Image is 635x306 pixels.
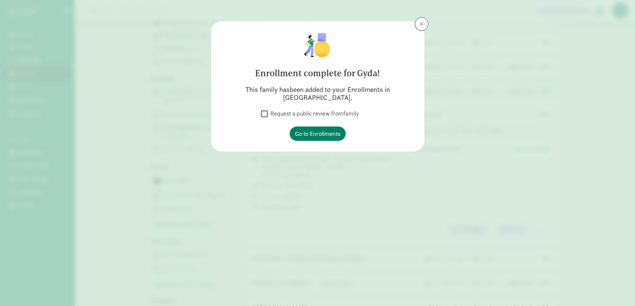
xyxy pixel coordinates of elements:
[222,67,414,80] div: Enrollment complete for Gyda!
[222,86,414,102] p: This family has been added to your Enrollments in [GEOGRAPHIC_DATA].
[268,110,359,118] label: Request a public review from family
[290,127,346,141] button: Go to Enrollments
[602,274,635,306] iframe: Chat Widget
[295,129,340,138] span: Go to Enrollments
[304,32,332,59] img: illustration-boy.png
